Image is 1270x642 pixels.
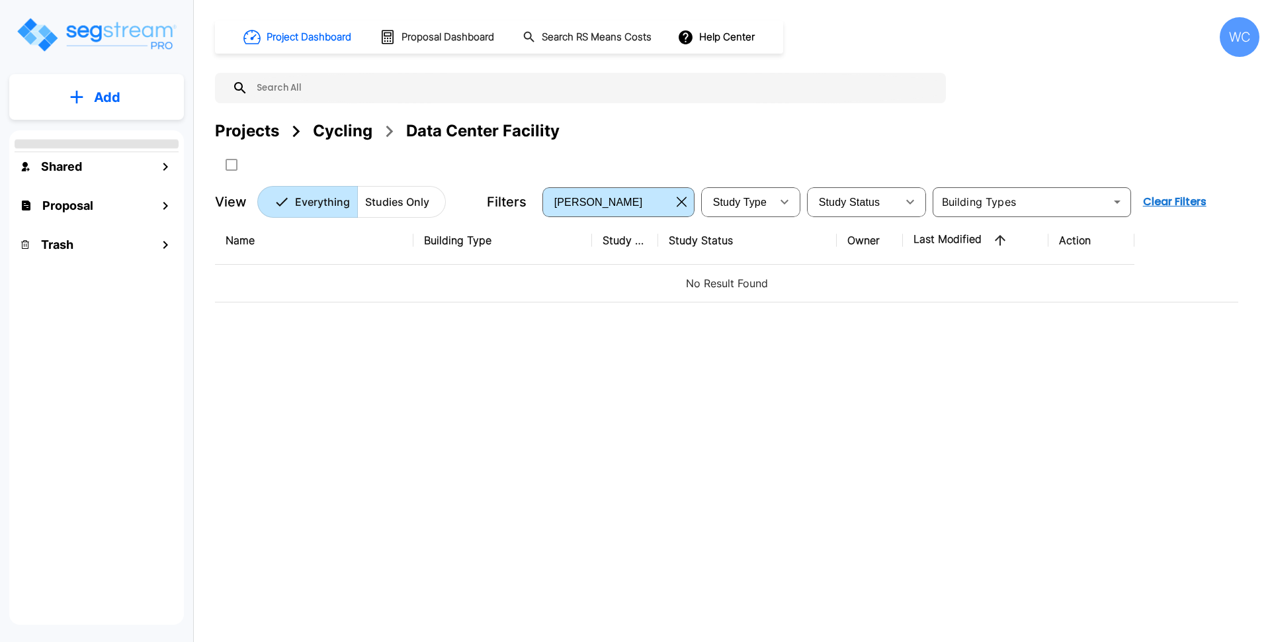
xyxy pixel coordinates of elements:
[810,183,897,220] div: Select
[257,186,446,218] div: Platform
[365,194,429,210] p: Studies Only
[937,193,1105,211] input: Building Types
[903,216,1048,265] th: Last Modified
[837,216,903,265] th: Owner
[413,216,592,265] th: Building Type
[675,24,760,50] button: Help Center
[41,158,82,175] h1: Shared
[9,78,184,116] button: Add
[215,216,413,265] th: Name
[226,275,1228,291] p: No Result Found
[218,152,245,178] button: SelectAll
[313,119,372,143] div: Cycling
[238,23,359,52] button: Project Dashboard
[517,24,659,50] button: Search RS Means Costs
[15,16,177,54] img: Logo
[704,183,771,220] div: Select
[1108,193,1126,211] button: Open
[658,216,837,265] th: Study Status
[542,30,652,45] h1: Search RS Means Costs
[42,197,93,214] h1: Proposal
[248,73,939,103] input: Search All
[713,197,767,208] span: Study Type
[215,192,247,212] p: View
[406,119,560,143] div: Data Center Facility
[592,216,658,265] th: Study Type
[94,87,120,107] p: Add
[487,192,527,212] p: Filters
[295,194,350,210] p: Everything
[1048,216,1134,265] th: Action
[1138,189,1212,215] button: Clear Filters
[41,236,73,253] h1: Trash
[1220,17,1259,57] div: WC
[257,186,358,218] button: Everything
[215,119,279,143] div: Projects
[357,186,446,218] button: Studies Only
[267,30,351,45] h1: Project Dashboard
[402,30,494,45] h1: Proposal Dashboard
[819,197,880,208] span: Study Status
[374,23,501,51] button: Proposal Dashboard
[545,183,671,220] div: Select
